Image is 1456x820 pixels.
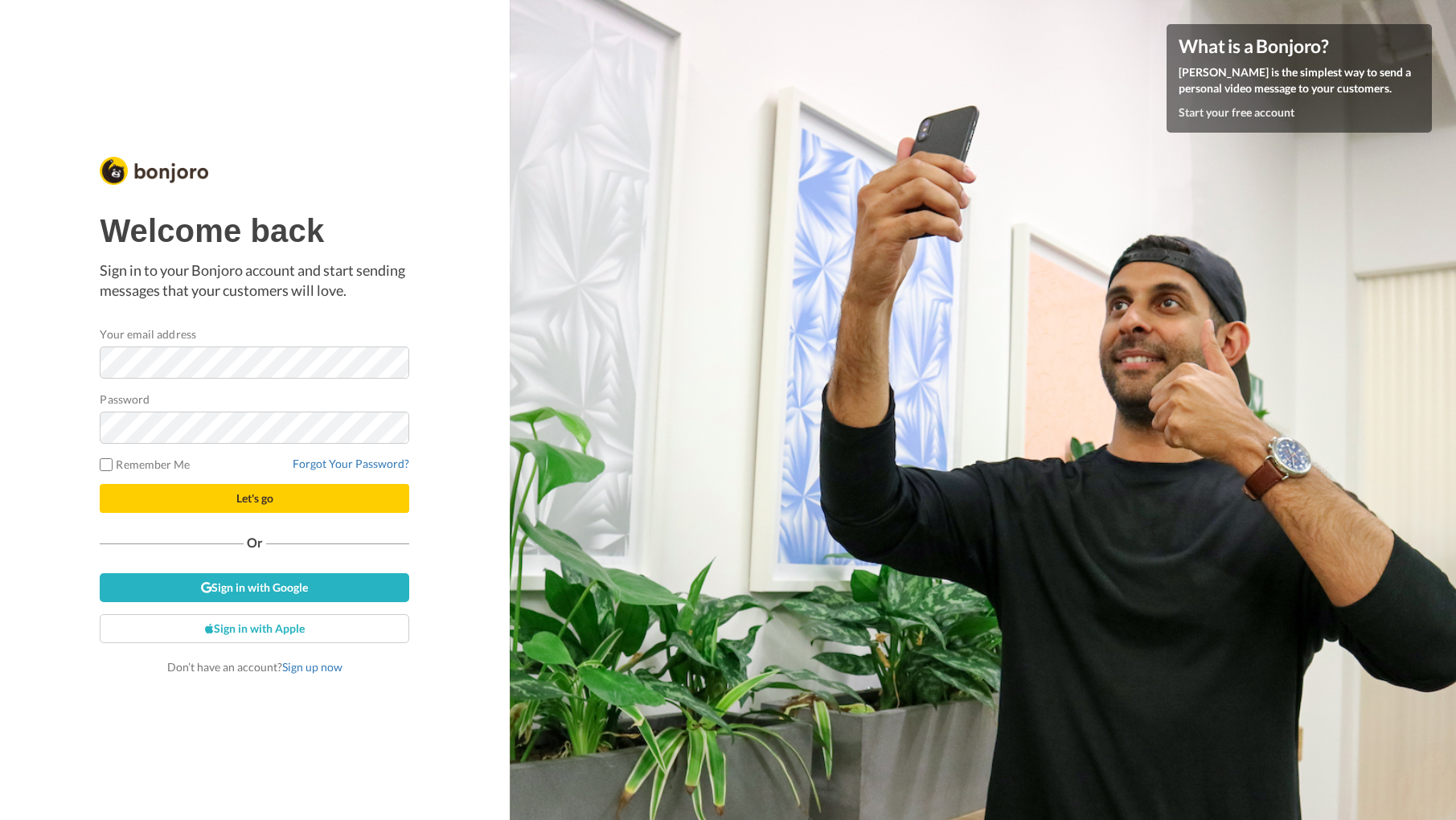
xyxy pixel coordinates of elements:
[1179,36,1420,56] h4: What is a Bonjoro?
[100,326,195,342] label: Your email address
[100,458,113,471] input: Remember Me
[100,484,409,513] button: Let's go
[244,537,266,548] span: Or
[293,457,409,470] a: Forgot Your Password?
[282,660,342,674] a: Sign up now
[100,391,150,408] label: Password
[1179,64,1420,96] p: [PERSON_NAME] is the simplest way to send a personal video message to your customers.
[100,456,190,473] label: Remember Me
[100,260,409,301] p: Sign in to your Bonjoro account and start sending messages that your customers will love.
[1179,105,1294,119] a: Start your free account
[100,213,409,248] h1: Welcome back
[100,573,409,602] a: Sign in with Google
[167,660,342,674] span: Don’t have an account?
[236,491,273,505] span: Let's go
[100,614,409,643] a: Sign in with Apple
